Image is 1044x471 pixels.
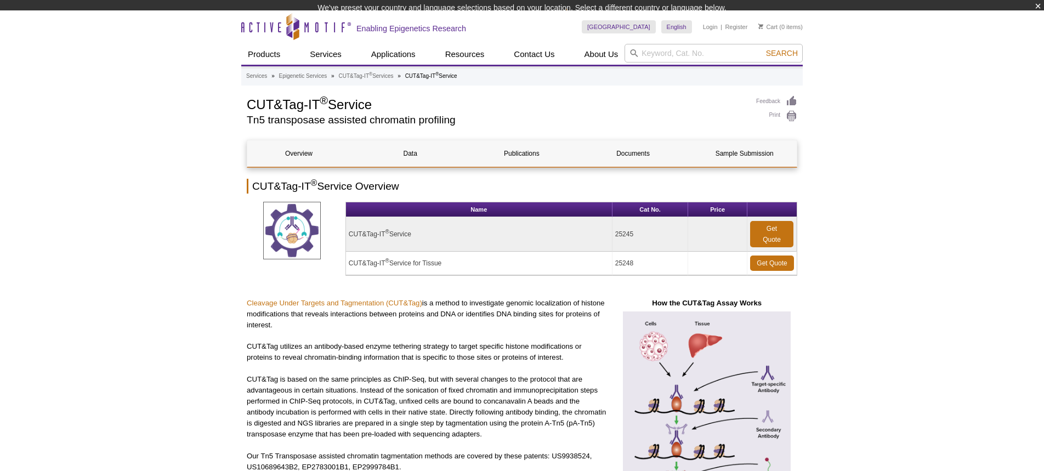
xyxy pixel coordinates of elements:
[661,20,692,33] a: English
[271,73,275,79] li: »
[750,221,793,247] a: Get Quote
[247,299,422,307] a: Cleavage Under Targets and Tagmentation (CUT&Tag)
[359,140,462,167] a: Data
[566,8,595,34] img: Change Here
[578,44,625,65] a: About Us
[356,24,466,33] h2: Enabling Epigenetics Research
[247,341,608,363] p: CUT&Tag utilizes an antibody-based enzyme tethering strategy to target specific histone modificat...
[405,73,457,79] li: CUT&Tag-IT Service
[346,202,612,217] th: Name
[365,44,422,65] a: Applications
[385,229,389,235] sup: ®
[582,140,685,167] a: Documents
[303,44,348,65] a: Services
[247,179,797,194] h2: CUT&Tag-IT Service Overview
[652,299,762,307] strong: How the CUT&Tag Assay Works
[693,140,796,167] a: Sample Submission
[241,44,287,65] a: Products
[750,256,794,271] a: Get Quote
[720,20,722,33] li: |
[346,217,612,252] td: CUT&Tag-IT Service
[703,23,718,31] a: Login
[763,48,801,58] button: Search
[247,115,745,125] h2: Tn5 transposase assisted chromatin profiling
[766,49,798,58] span: Search
[385,258,389,264] sup: ®
[398,73,401,79] li: »
[346,252,612,275] td: CUT&Tag-IT Service for Tissue
[311,178,317,187] sup: ®
[320,94,328,106] sup: ®
[756,95,797,107] a: Feedback
[758,24,763,29] img: Your Cart
[625,44,803,63] input: Keyword, Cat. No.
[435,71,439,77] sup: ®
[612,252,689,275] td: 25248
[279,71,327,81] a: Epigenetic Services
[247,95,745,112] h1: CUT&Tag-IT Service
[688,202,747,217] th: Price
[725,23,747,31] a: Register
[247,140,350,167] a: Overview
[507,44,561,65] a: Contact Us
[247,374,608,440] p: CUT&Tag is based on the same principles as ChIP-Seq, but with several changes to the protocol tha...
[582,20,656,33] a: [GEOGRAPHIC_DATA]
[439,44,491,65] a: Resources
[758,23,778,31] a: Cart
[470,140,573,167] a: Publications
[246,71,267,81] a: Services
[338,71,393,81] a: CUT&Tag-IT®Services
[612,217,689,252] td: 25245
[612,202,689,217] th: Cat No.
[758,20,803,33] li: (0 items)
[263,202,321,259] img: CUT&Tag Service
[756,110,797,122] a: Print
[247,298,608,331] p: is a method to investigate genomic localization of histone modifications that reveals interaction...
[369,71,372,77] sup: ®
[331,73,334,79] li: »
